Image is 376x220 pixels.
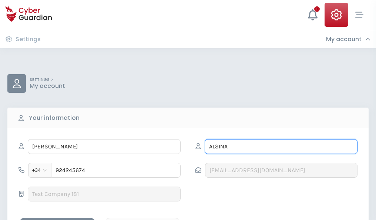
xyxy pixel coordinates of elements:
[29,114,80,122] b: Your information
[51,163,181,178] input: 612345678
[30,77,65,82] p: SETTINGS >
[16,36,41,43] h3: Settings
[30,82,65,90] p: My account
[326,36,362,43] h3: My account
[32,165,47,176] span: +34
[326,36,370,43] div: My account
[314,6,320,12] div: +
